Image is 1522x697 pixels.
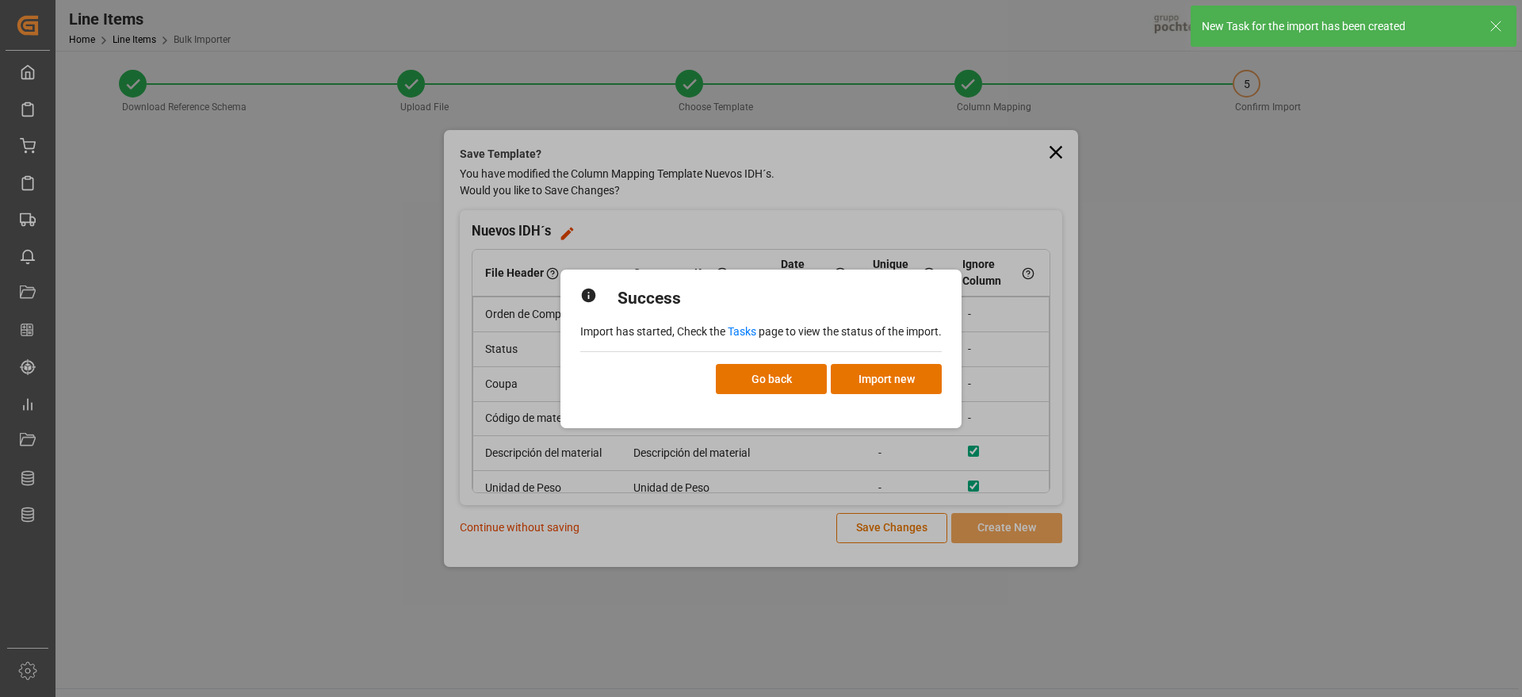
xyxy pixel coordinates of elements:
a: Tasks [728,325,756,338]
p: Import has started, Check the page to view the status of the import. [580,324,942,340]
button: Import new [831,364,942,394]
div: New Task for the import has been created [1202,18,1474,35]
button: Go back [716,364,827,394]
h2: Success [618,286,681,312]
